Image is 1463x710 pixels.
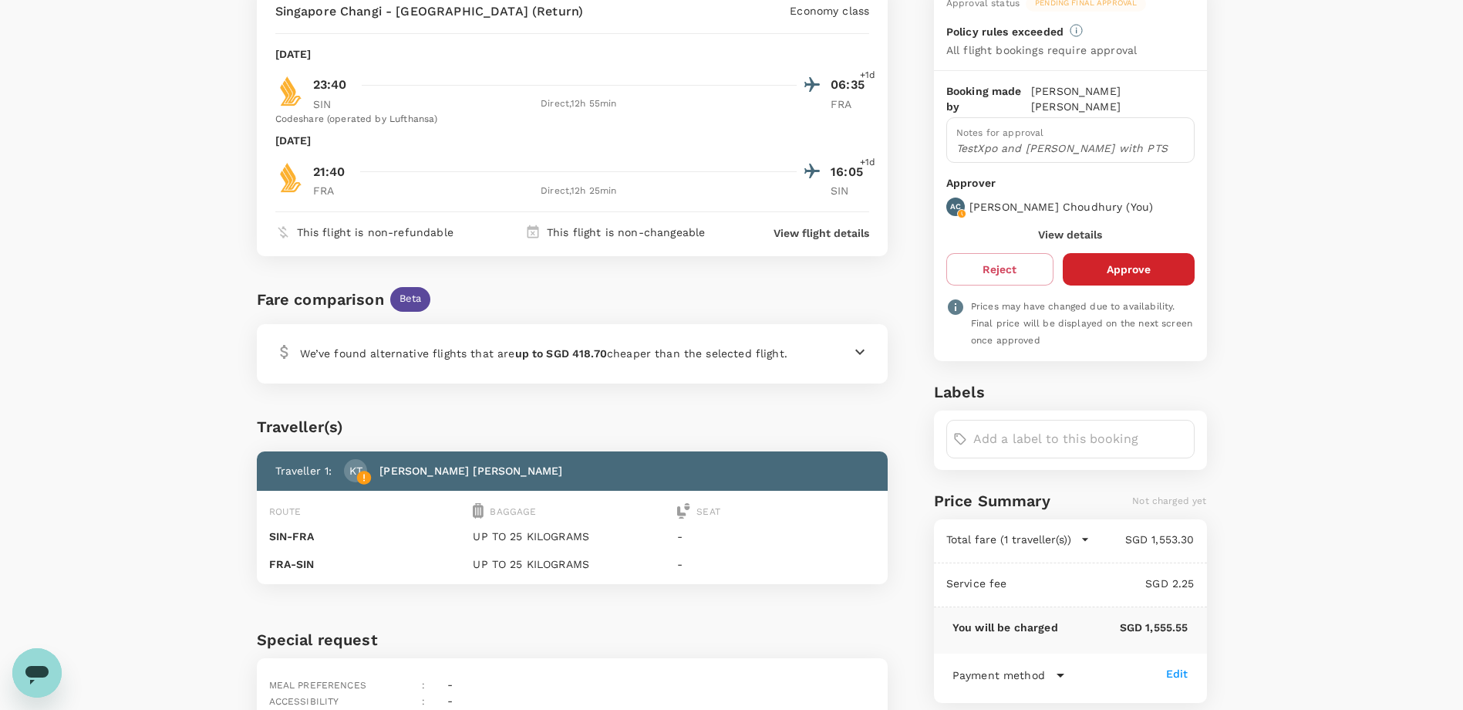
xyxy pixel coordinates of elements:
p: Singapore Changi - [GEOGRAPHIC_DATA] (Return) [275,2,584,21]
p: Booking made by [946,83,1031,114]
span: Seat [696,506,720,517]
p: Economy class [790,3,869,19]
span: Notes for approval [956,127,1044,138]
p: SGD 1,553.30 [1090,532,1195,547]
span: : [422,680,425,691]
img: seat-icon [677,503,690,519]
p: UP TO 25 KILOGRAMS [473,556,671,572]
p: SGD 2.25 [1007,576,1195,591]
span: Baggage [490,506,536,517]
p: SIN [831,183,869,198]
h6: Labels [934,380,1207,404]
p: [DATE] [275,133,312,148]
button: View details [1038,228,1102,241]
p: - [677,529,875,544]
h6: Price Summary [934,489,1050,513]
p: 06:35 [831,76,869,94]
p: KT [349,463,362,478]
h6: Special request [257,627,888,652]
div: Direct , 12h 25min [361,184,797,199]
iframe: Button to launch messaging window, conversation in progress [12,648,62,698]
p: We’ve found alternative flights that are cheaper than the selected flight. [300,346,787,361]
b: up to SGD 418.70 [515,347,607,360]
p: AC [950,201,961,212]
p: This flight is non-changeable [547,225,705,240]
p: - [677,556,875,572]
p: Service fee [946,576,1007,591]
p: 21:40 [313,163,346,181]
p: SGD 1,555.55 [1058,620,1188,635]
div: Edit [1166,666,1188,681]
input: Add a label to this booking [973,427,1188,451]
div: Direct , 12h 55min [361,96,797,112]
p: This flight is non-refundable [297,225,453,240]
p: [PERSON_NAME] [PERSON_NAME] [379,463,562,478]
img: baggage-icon [473,503,484,519]
p: UP TO 25 KILOGRAMS [473,529,671,544]
p: All flight bookings require approval [946,42,1137,58]
div: Traveller(s) [257,414,888,439]
span: Prices may have changed due to availability. Final price will be displayed on the next screen onc... [971,301,1192,346]
div: Codeshare (operated by Lufthansa) [275,112,870,127]
button: Approve [1063,253,1195,286]
p: SIN [313,96,352,112]
p: 16:05 [831,163,869,181]
p: SIN - FRA [269,529,467,544]
p: [PERSON_NAME] [PERSON_NAME] [1031,83,1195,114]
span: +1d [860,68,875,83]
img: SQ [275,162,306,193]
span: +1d [860,155,875,171]
p: [PERSON_NAME] Choudhury ( You ) [969,199,1153,215]
img: SQ [275,76,306,106]
p: FRA [313,183,352,198]
p: 23:40 [313,76,347,94]
button: Total fare (1 traveller(s)) [946,532,1090,547]
p: [DATE] [275,46,312,62]
span: Not charged yet [1132,495,1206,506]
p: You will be charged [952,620,1058,635]
p: TestXpo and [PERSON_NAME] with PTS [956,140,1185,156]
span: Accessibility [269,696,339,707]
span: Route [269,506,302,517]
p: Total fare (1 traveller(s)) [946,532,1071,547]
button: View flight details [774,225,869,241]
div: Fare comparison [257,287,384,312]
p: Payment method [952,668,1045,683]
p: Traveller 1 : [275,463,332,478]
div: - [441,687,453,710]
p: Policy rules exceeded [946,24,1064,39]
p: FRA - SIN [269,556,467,572]
p: FRA [831,96,869,112]
button: Reject [946,253,1053,286]
span: Meal preferences [269,680,366,691]
span: Beta [390,292,431,306]
div: - [441,671,453,694]
span: : [422,696,425,707]
p: Approver [946,175,1195,191]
